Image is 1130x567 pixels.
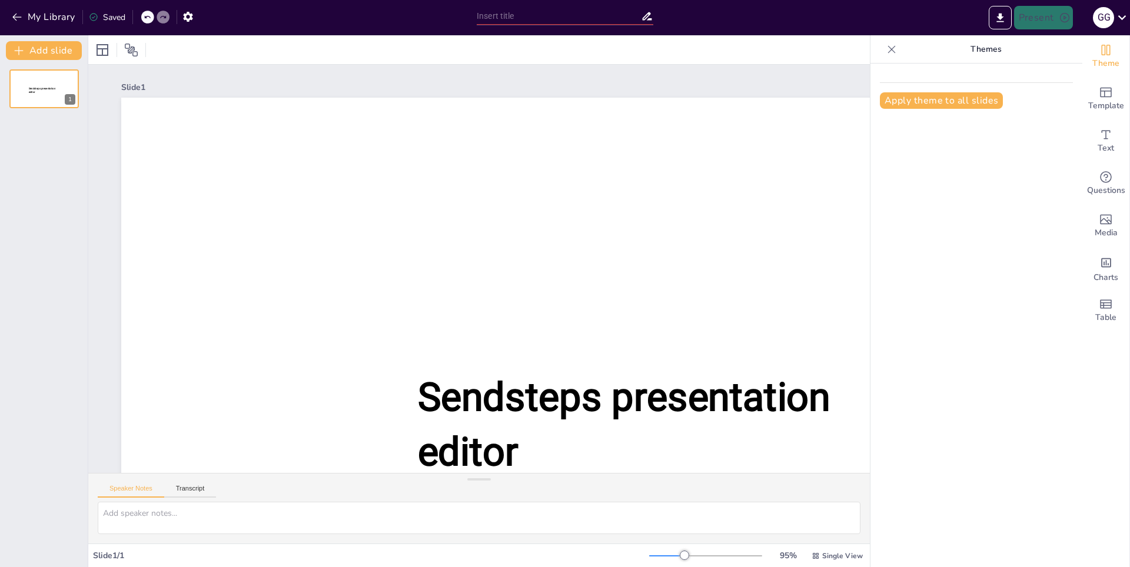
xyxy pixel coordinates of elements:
[1092,57,1119,70] span: Theme
[880,92,1003,109] button: Apply theme to all slides
[822,551,863,561] span: Single View
[6,41,82,60] button: Add slide
[89,12,125,23] div: Saved
[29,87,55,94] span: Sendsteps presentation editor
[774,550,802,561] div: 95 %
[1082,35,1129,78] div: Change the overall theme
[98,485,164,498] button: Speaker Notes
[93,41,112,59] div: Layout
[1093,7,1114,28] div: g g
[1095,226,1118,239] span: Media
[1082,247,1129,289] div: Add charts and graphs
[477,8,641,25] input: Insert title
[164,485,217,498] button: Transcript
[9,69,79,108] div: 1
[1082,205,1129,247] div: Add images, graphics, shapes or video
[418,374,830,475] span: Sendsteps presentation editor
[989,6,1012,29] button: Export to PowerPoint
[1095,311,1116,324] span: Table
[1087,184,1125,197] span: Questions
[124,43,138,57] span: Position
[1082,162,1129,205] div: Get real-time input from your audience
[93,550,649,561] div: Slide 1 / 1
[1094,271,1118,284] span: Charts
[1082,78,1129,120] div: Add ready made slides
[1082,289,1129,332] div: Add a table
[1093,6,1114,29] button: g g
[901,35,1071,64] p: Themes
[9,8,80,26] button: My Library
[1082,120,1129,162] div: Add text boxes
[65,94,75,105] div: 1
[1014,6,1073,29] button: Present
[121,82,1068,93] div: Slide 1
[1098,142,1114,155] span: Text
[1088,99,1124,112] span: Template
